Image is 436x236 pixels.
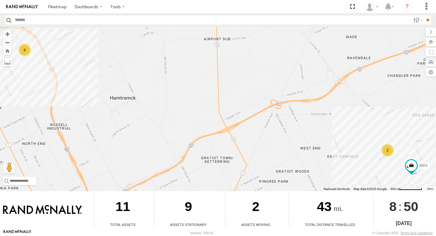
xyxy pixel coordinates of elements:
[94,223,103,227] div: Total number of Enabled Assets
[3,38,12,47] button: Zoom out
[353,187,387,191] span: Map data ©2025 Google
[154,193,223,222] div: 9
[289,223,298,227] div: Total distance travelled by all assets within specified date range and applied filters
[3,205,82,215] img: Rand McNally
[94,193,152,222] div: 11
[404,193,418,220] span: 50
[389,193,397,220] span: 8
[225,193,287,222] div: 2
[3,230,31,236] a: Visit our Website
[289,193,371,222] div: 43
[19,44,31,56] div: 8
[94,222,152,227] div: Total Assets
[427,188,433,190] a: Terms (opens in new tab)
[225,223,234,227] div: Total number of assets current in transit.
[381,144,394,156] div: 2
[372,231,433,235] div: © Copyright 2025 -
[400,231,433,235] a: Terms and Conditions
[411,16,424,24] label: Search Filter Options
[154,222,223,227] div: Assets Stationary
[374,193,434,220] div: :
[426,68,436,77] label: Map Settings
[225,222,287,227] div: Assets Moving
[363,2,381,11] div: Valeo Dash
[190,231,213,235] div: Version: 309.01
[6,5,38,9] img: rand-logo.svg
[419,163,427,168] span: 8853
[289,222,371,227] div: Total Distance Travelled
[324,187,350,191] button: Keyboard shortcuts
[3,161,15,173] button: Drag Pegman onto the map to open Street View
[3,58,12,66] label: Measure
[389,187,424,191] button: Map Scale: 500 m per 71 pixels
[154,223,163,227] div: Total number of assets current stationary.
[3,30,12,38] button: Zoom in
[3,47,12,55] button: Zoom Home
[390,187,399,191] span: 500 m
[374,220,434,227] div: [DATE]
[402,2,412,12] i: ?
